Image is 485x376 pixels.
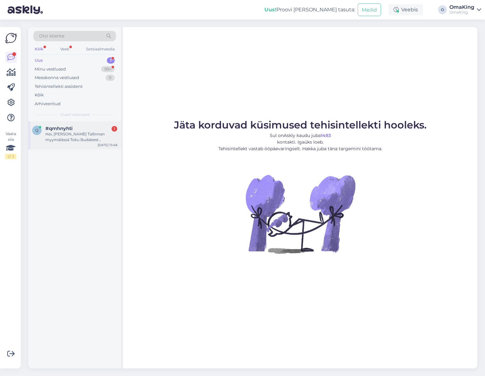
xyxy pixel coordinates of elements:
[358,3,381,16] button: Meilid
[218,146,382,151] font: Tehisintellekt vastab ööpäevaringselt. Hakka juba täna targemini töötama.
[86,47,115,51] font: Sotsiaalmeedia
[114,127,115,131] font: 1
[35,58,43,63] font: Uus
[35,101,61,106] font: Arhiveeritud
[45,132,105,153] font: Hei, [PERSON_NAME] Tallinnan myymälässä Toku Budabest tohveleita kokoa 43 sinisenä ja roosana kok...
[60,47,69,51] font: Veeb
[98,143,117,147] font: [DATE] 15:48
[284,133,321,138] font: Askly kaudu juba
[10,154,14,159] font: / 3
[5,32,17,44] img: Askly logo
[264,7,276,13] font: Uus!
[441,7,444,12] font: O
[321,133,331,138] font: 1483
[35,84,83,89] font: Tehisintellekti assistent
[244,157,357,271] img: Vestlus pole aktiivne
[449,4,474,10] font: OmaKing
[39,33,64,39] font: Otsi kliente
[60,112,89,117] font: Uued vestlused
[109,75,112,80] font: 0
[35,66,66,71] font: Minu vestlused
[362,7,377,13] font: Meilid
[35,47,43,51] font: Kõik
[35,75,79,80] font: Meeskonna vestlused
[8,154,10,159] font: 2
[277,139,324,145] font: kontakti. Igaüks loeb.
[276,7,355,13] font: Proovi [PERSON_NAME] tasuta:
[110,58,112,63] font: 1
[35,128,38,133] font: q
[270,133,284,138] font: Sul on
[449,10,468,14] font: OmaKing
[45,125,72,131] font: #qmhnyhti
[6,131,16,142] font: Vaata siia
[174,119,427,131] font: Jäta korduvad küsimused tehisintellekti hooleks.
[104,66,112,71] font: 99+
[45,126,72,131] span: #qmhnyhti
[449,5,481,15] a: OmaKingOmaKing
[401,7,418,13] font: Veebis
[35,92,44,97] font: Kõik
